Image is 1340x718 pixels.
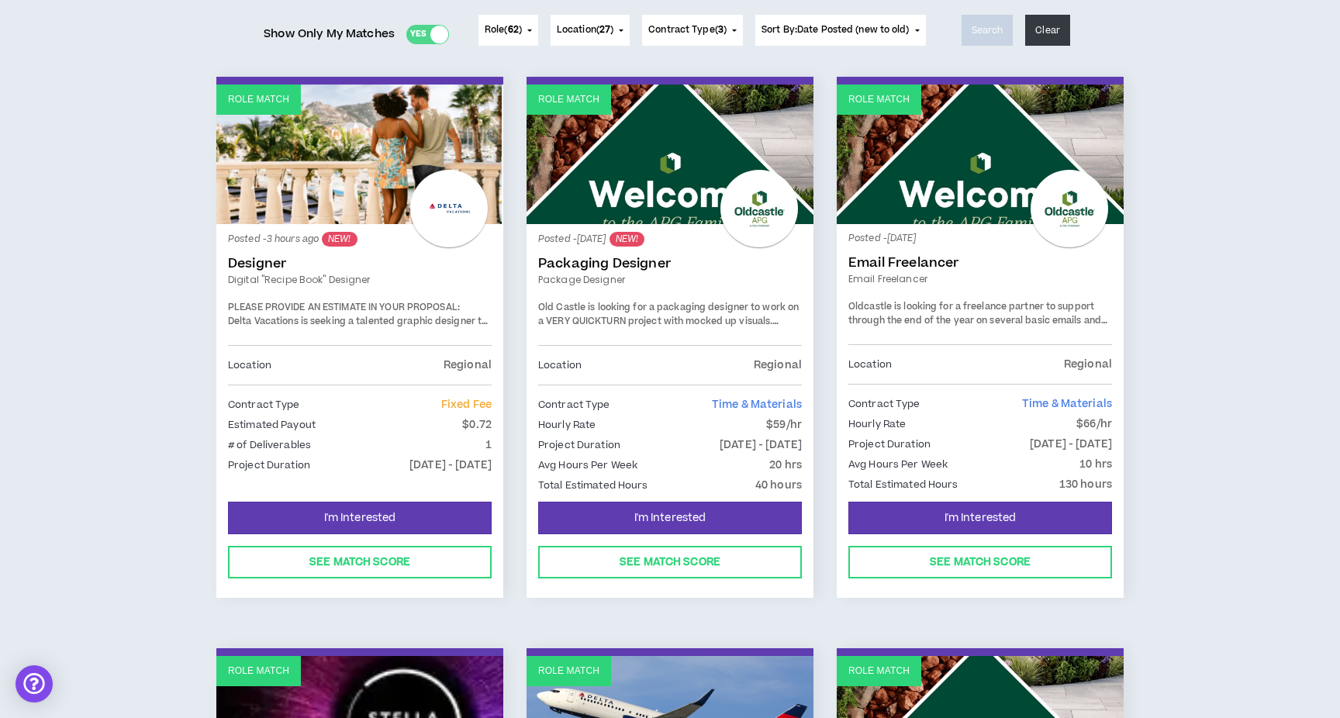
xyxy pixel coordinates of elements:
p: 130 hours [1059,476,1112,493]
a: Role Match [837,85,1124,224]
span: 27 [599,23,610,36]
button: See Match Score [538,546,802,578]
p: Role Match [538,664,599,678]
p: $0.72 [462,416,492,433]
sup: NEW! [322,232,357,247]
span: Old Castle is looking for a packaging designer to work on a VERY QUICKTURN project with mocked up... [538,301,799,328]
span: Sort By: Date Posted (new to old) [762,23,910,36]
div: Open Intercom Messenger [16,665,53,702]
a: Email Freelancer [848,255,1112,271]
p: Posted - [DATE] [538,232,802,247]
p: Role Match [228,92,289,107]
span: 3 [718,23,724,36]
p: Location [848,356,892,373]
p: Role Match [848,664,910,678]
a: Packaging Designer [538,256,802,271]
p: [DATE] - [DATE] [720,437,802,454]
p: Hourly Rate [848,416,906,433]
p: Role Match [848,92,910,107]
a: Package Designer [538,273,802,287]
p: Location [538,357,582,374]
p: Project Duration [538,437,620,454]
p: Posted - [DATE] [848,232,1112,246]
span: Location ( ) [557,23,613,37]
strong: PLEASE PROVIDE AN ESTIMATE IN YOUR PROPOSAL: [228,301,460,314]
a: Role Match [527,85,813,224]
p: Avg Hours Per Week [848,456,948,473]
button: Sort By:Date Posted (new to old) [755,15,926,46]
p: Avg Hours Per Week [538,457,637,474]
span: Contract Type ( ) [648,23,727,37]
p: Project Duration [228,457,310,474]
span: Role ( ) [485,23,522,37]
span: I'm Interested [945,511,1017,526]
button: I'm Interested [538,502,802,534]
button: Clear [1025,15,1070,46]
button: I'm Interested [848,502,1112,534]
span: Time & Materials [1022,396,1112,412]
p: [DATE] - [DATE] [1030,436,1112,453]
p: Total Estimated Hours [538,477,648,494]
span: Oldcastle is looking for a freelance partner to support through the end of the year on several ba... [848,300,1107,340]
a: Designer [228,256,492,271]
p: Project Duration [848,436,931,453]
p: [DATE] - [DATE] [409,457,492,474]
p: 1 [485,437,492,454]
p: Contract Type [538,396,610,413]
p: Regional [444,357,492,374]
p: Contract Type [848,395,920,413]
p: Contract Type [228,396,300,413]
p: Role Match [228,664,289,678]
button: See Match Score [228,546,492,578]
p: Location [228,357,271,374]
button: Contract Type(3) [642,15,743,46]
a: Digital "Recipe Book" Designer [228,273,492,287]
p: 40 hours [755,477,802,494]
p: $66/hr [1076,416,1112,433]
p: Role Match [538,92,599,107]
p: Posted - 3 hours ago [228,232,492,247]
a: Role Match [216,85,503,224]
span: Delta Vacations is seeking a talented graphic designer to suport a quick turn digital "Recipe Book." [228,315,488,342]
button: Search [962,15,1014,46]
p: 20 hrs [769,457,802,474]
button: I'm Interested [228,502,492,534]
span: Show Only My Matches [264,22,395,46]
p: Regional [754,357,802,374]
p: $59/hr [766,416,802,433]
sup: NEW! [610,232,644,247]
span: I'm Interested [324,511,396,526]
p: Regional [1064,356,1112,373]
span: I'm Interested [634,511,706,526]
p: Estimated Payout [228,416,316,433]
p: Total Estimated Hours [848,476,958,493]
button: Location(27) [551,15,630,46]
p: Hourly Rate [538,416,596,433]
p: # of Deliverables [228,437,311,454]
p: 10 hrs [1079,456,1112,473]
button: Role(62) [478,15,538,46]
span: Fixed Fee [441,397,492,413]
a: Email Freelancer [848,272,1112,286]
button: See Match Score [848,546,1112,578]
span: 62 [508,23,519,36]
span: Time & Materials [712,397,802,413]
